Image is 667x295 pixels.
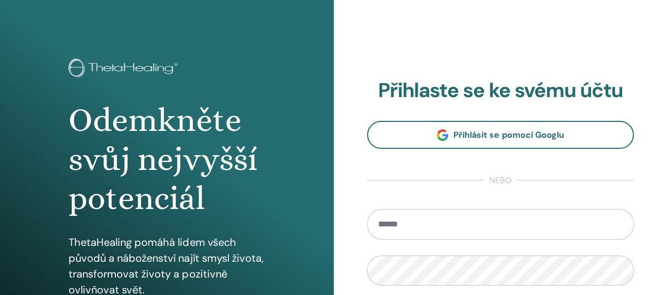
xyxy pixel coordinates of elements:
[378,77,623,103] font: Přihlaste se ke svému účtu
[367,121,634,149] a: Přihlásit se pomocí Googlu
[69,101,257,217] font: Odemkněte svůj nejvyšší potenciál
[489,175,511,186] font: nebo
[453,129,564,140] font: Přihlásit se pomocí Googlu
